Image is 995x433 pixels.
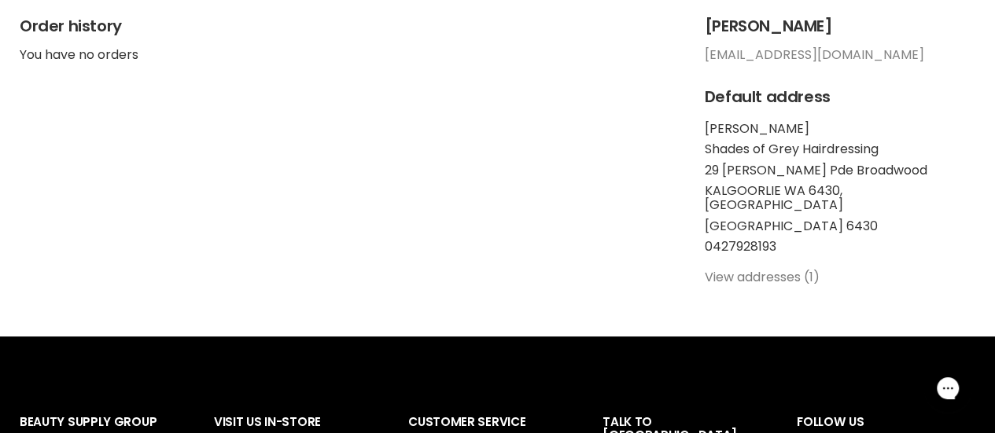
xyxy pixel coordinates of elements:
[705,163,976,178] li: 29 [PERSON_NAME] Pde Broadwood
[705,122,976,136] li: [PERSON_NAME]
[705,184,976,213] li: KALGOORLIE WA 6430, [GEOGRAPHIC_DATA]
[705,46,924,64] a: [EMAIL_ADDRESS][DOMAIN_NAME]
[705,142,976,156] li: Shades of Grey Hairdressing
[916,359,979,417] iframe: Gorgias live chat messenger
[705,88,976,106] h2: Default address
[705,240,976,254] li: 0427928193
[20,17,673,35] h2: Order history
[705,268,820,286] a: View addresses (1)
[20,48,673,62] p: You have no orders
[705,219,976,233] li: [GEOGRAPHIC_DATA] 6430
[705,17,976,35] h2: [PERSON_NAME]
